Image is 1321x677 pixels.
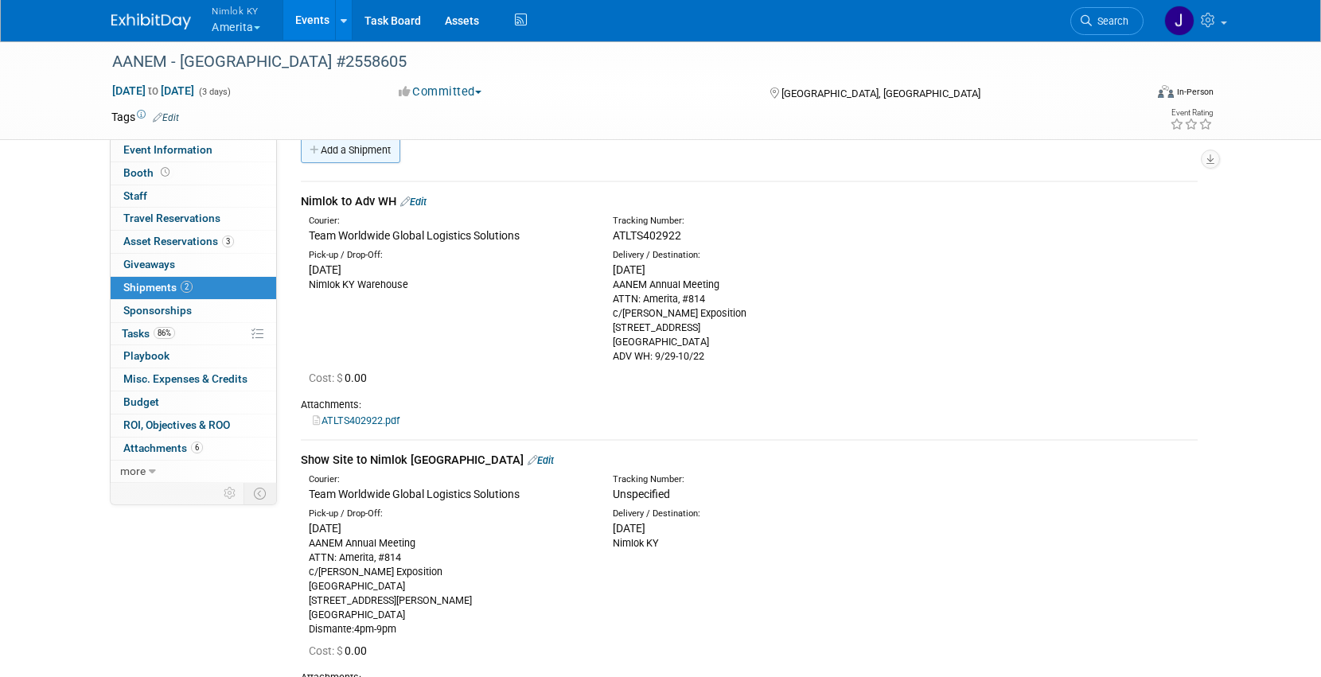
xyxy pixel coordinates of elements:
[111,185,276,208] a: Staff
[301,193,1198,210] div: Nimlok to Adv WH
[309,278,589,292] div: Nimlok KY Warehouse
[613,520,893,536] div: [DATE]
[111,208,276,230] a: Travel Reservations
[111,162,276,185] a: Booth
[212,2,260,19] span: Nimlok KY
[613,508,893,520] div: Delivery / Destination:
[153,112,179,123] a: Edit
[309,228,589,243] div: Team Worldwide Global Logistics Solutions
[244,483,277,504] td: Toggle Event Tabs
[781,88,980,99] span: [GEOGRAPHIC_DATA], [GEOGRAPHIC_DATA]
[111,277,276,299] a: Shipments2
[123,395,159,408] span: Budget
[146,84,161,97] span: to
[1164,6,1194,36] img: Jamie Dunn
[191,442,203,453] span: 6
[123,372,247,385] span: Misc. Expenses & Credits
[111,231,276,253] a: Asset Reservations3
[309,536,589,636] div: AANEM Annual Meeting ATTN: Amerita, #814 c/[PERSON_NAME] Exposition [GEOGRAPHIC_DATA] [STREET_ADD...
[111,461,276,483] a: more
[309,372,345,384] span: Cost: $
[309,644,345,657] span: Cost: $
[309,508,589,520] div: Pick-up / Drop-Off:
[123,418,230,431] span: ROI, Objectives & ROO
[111,139,276,161] a: Event Information
[1050,83,1214,107] div: Event Format
[123,349,170,362] span: Playbook
[1092,15,1128,27] span: Search
[613,215,969,228] div: Tracking Number:
[123,281,193,294] span: Shipments
[111,109,179,125] td: Tags
[301,138,400,163] a: Add a Shipment
[111,368,276,391] a: Misc. Expenses & Credits
[111,438,276,460] a: Attachments6
[111,345,276,368] a: Playbook
[1158,85,1174,98] img: Format-Inperson.png
[309,473,589,486] div: Courier:
[181,281,193,293] span: 2
[123,143,212,156] span: Event Information
[309,372,373,384] span: 0.00
[107,48,1120,76] div: AANEM - [GEOGRAPHIC_DATA] #2558605
[122,327,175,340] span: Tasks
[613,536,893,551] div: Nimlok KY
[216,483,244,504] td: Personalize Event Tab Strip
[393,84,488,100] button: Committed
[111,300,276,322] a: Sponsorships
[309,262,589,278] div: [DATE]
[613,249,893,262] div: Delivery / Destination:
[309,249,589,262] div: Pick-up / Drop-Off:
[1176,86,1214,98] div: In-Person
[613,473,969,486] div: Tracking Number:
[123,442,203,454] span: Attachments
[120,465,146,477] span: more
[111,323,276,345] a: Tasks86%
[613,262,893,278] div: [DATE]
[154,327,175,339] span: 86%
[111,414,276,437] a: ROI, Objectives & ROO
[123,166,173,179] span: Booth
[613,488,670,500] span: Unspecified
[313,414,399,426] a: ATLTS402922.pdf
[123,189,147,202] span: Staff
[111,84,195,98] span: [DATE] [DATE]
[309,644,373,657] span: 0.00
[123,212,220,224] span: Travel Reservations
[222,235,234,247] span: 3
[400,196,427,208] a: Edit
[197,87,231,97] span: (3 days)
[613,278,893,364] div: AANEM Annual Meeting ATTN: Amerita, #814 c/[PERSON_NAME] Exposition [STREET_ADDRESS] [GEOGRAPHIC_...
[301,398,1198,412] div: Attachments:
[309,215,589,228] div: Courier:
[123,304,192,317] span: Sponsorships
[111,14,191,29] img: ExhibitDay
[309,520,589,536] div: [DATE]
[111,254,276,276] a: Giveaways
[1170,109,1213,117] div: Event Rating
[613,229,681,242] span: ATLTS402922
[123,258,175,270] span: Giveaways
[1070,7,1144,35] a: Search
[123,235,234,247] span: Asset Reservations
[309,486,589,502] div: Team Worldwide Global Logistics Solutions
[111,391,276,414] a: Budget
[528,454,554,466] a: Edit
[301,452,1198,469] div: Show Site to Nimlok [GEOGRAPHIC_DATA]
[158,166,173,178] span: Booth not reserved yet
